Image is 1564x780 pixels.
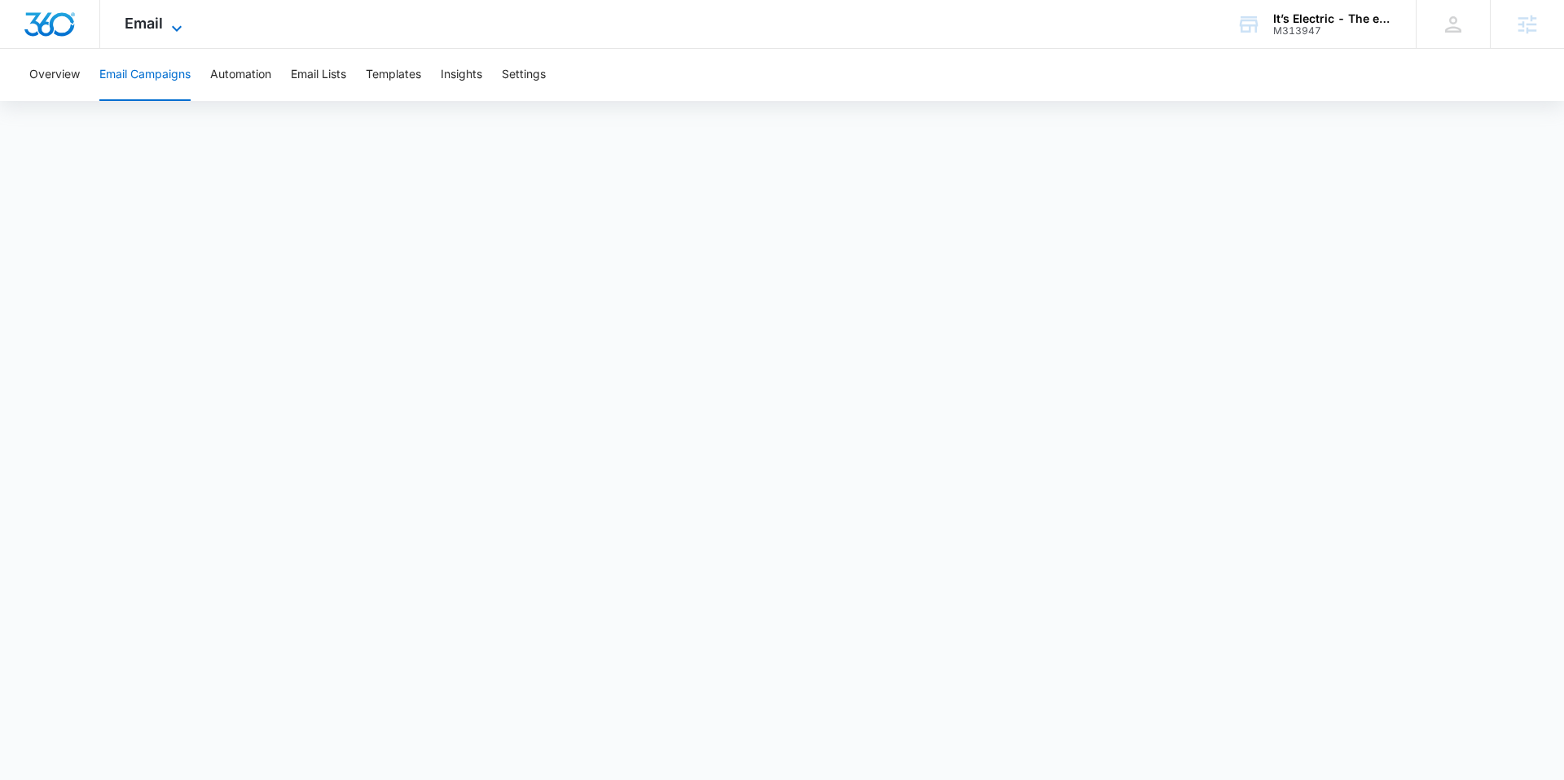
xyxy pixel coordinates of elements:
button: Email Lists [291,49,346,101]
div: account id [1273,25,1392,37]
button: Email Campaigns [99,49,191,101]
span: Email [125,15,163,32]
button: Automation [210,49,271,101]
button: Templates [366,49,421,101]
button: Insights [441,49,482,101]
button: Settings [502,49,546,101]
button: Overview [29,49,80,101]
div: account name [1273,12,1392,25]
